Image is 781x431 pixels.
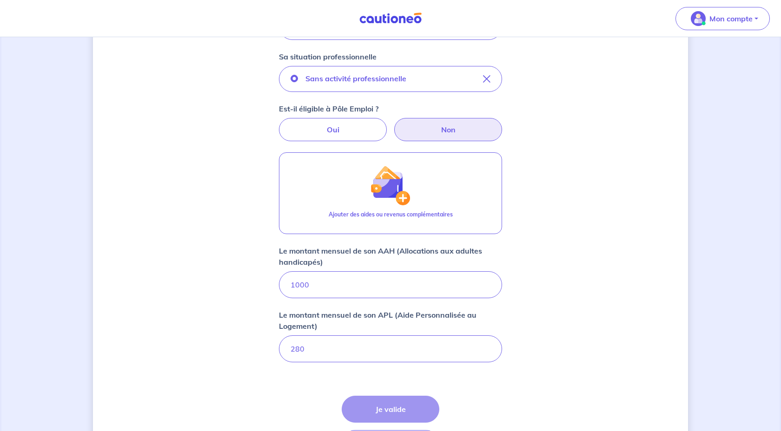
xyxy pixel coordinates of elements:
[279,335,502,362] input: Ex. : 100€ / mois
[691,11,706,26] img: illu_account_valid_menu.svg
[329,210,453,219] p: Ajouter des aides ou revenus complémentaires
[675,7,770,30] button: illu_account_valid_menu.svgMon compte
[709,13,753,24] p: Mon compte
[305,73,406,84] p: Sans activité professionnelle
[279,66,502,92] button: Sans activité professionnelle
[356,13,425,24] img: Cautioneo
[279,245,502,268] p: Le montant mensuel de son AAH (Allocations aux adultes handicapés)
[394,118,502,141] label: Non
[279,104,378,113] strong: Est-il éligible à Pôle Emploi ?
[371,165,410,205] img: illu_wallet.svg
[279,118,387,141] label: Oui
[279,51,377,62] p: Sa situation professionnelle
[279,309,502,332] p: Le montant mensuel de son APL (Aide Personnalisée au Logement)
[279,271,502,298] input: Ex. : 100€ / mois
[279,152,502,234] button: illu_wallet.svgAjouter des aides ou revenus complémentaires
